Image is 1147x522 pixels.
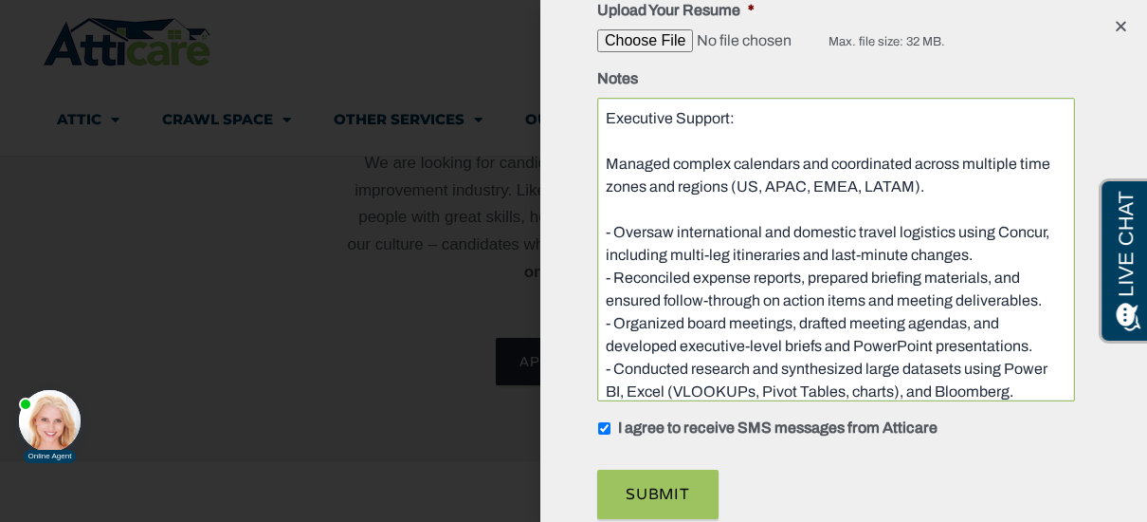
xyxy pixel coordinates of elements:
input: Submit [597,470,719,519]
label: Notes [597,69,638,89]
label: I agree to receive SMS messages from Atticare [618,417,938,439]
span: Opens a chat window [46,15,153,39]
iframe: Chat Invitation [9,351,114,465]
a: Close [1114,19,1128,33]
span: Max. file size: 32 MB. [828,20,960,48]
label: Upload Your Resume [597,1,755,21]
